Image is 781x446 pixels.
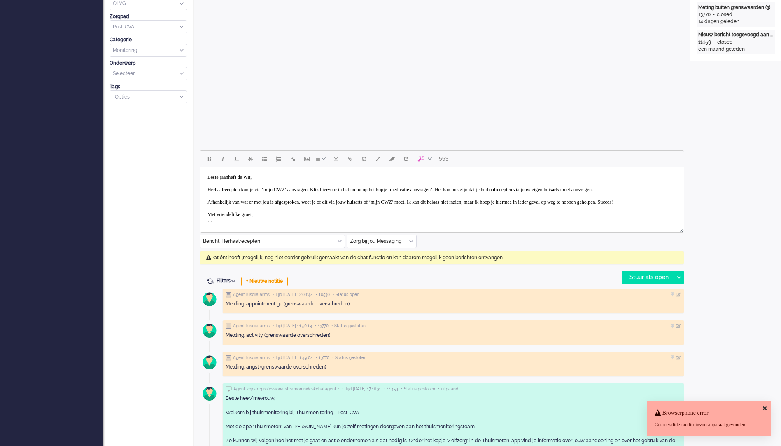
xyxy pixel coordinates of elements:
div: één maand geleden [698,46,773,53]
div: Patiënt heeft (mogelijk) nog niet eerder gebruik gemaakt van de chat functie en kan daarom mogeli... [200,251,684,265]
iframe: Rich Text Area [200,167,684,225]
span: • 13770 [315,323,329,329]
span: • Status gesloten [331,323,366,329]
span: • Tijd [DATE] 11:49:04 [273,355,313,361]
div: Stuur als open [622,271,674,284]
button: AI [413,152,435,166]
button: Fullscreen [371,152,385,166]
div: Melding: activity (grenswaarde overschreden) [226,332,681,339]
div: + Nieuwe notitie [241,277,288,286]
div: 13770 [698,11,711,18]
img: avatar [199,320,220,341]
div: Melding: appointment gp (grenswaarde overschreden) [226,300,681,308]
button: Italic [216,152,230,166]
button: Add attachment [343,152,357,166]
div: Meting buiten grenswaarden (3) [698,4,773,11]
button: Insert/edit image [300,152,314,166]
span: Agent lusciialarms [233,292,270,298]
button: Bullet list [258,152,272,166]
div: Nieuw bericht toegevoegd aan gesprek [698,31,773,38]
span: • Tijd [DATE] 12:08:44 [273,292,313,298]
div: Melding: angst (grenswaarde overschreden) [226,364,681,371]
div: Geen (valide) audio-invoerapparaat gevonden [655,421,763,428]
span: • 13770 [316,355,329,361]
div: 11459 [698,39,711,46]
span: • Tijd [DATE] 17:10:31 [342,386,381,392]
div: Categorie [110,36,187,43]
span: • uitgaand [438,386,458,392]
span: • Tijd [DATE] 11:50:19 [273,323,312,329]
span: Agent zbjcareprofessionalsteamomnideskchatagent • [233,386,339,392]
img: avatar [199,289,220,310]
span: Filters [217,278,238,284]
button: Table [314,152,329,166]
button: Emoticons [329,152,343,166]
span: • Status gesloten [332,355,366,361]
button: Underline [230,152,244,166]
span: • 11459 [384,386,398,392]
button: Numbered list [272,152,286,166]
h4: Browserphone error [655,410,763,416]
img: avatar [199,383,220,404]
div: Onderwerp [110,60,187,67]
div: Resize [677,225,684,232]
span: • 16530 [316,292,330,298]
span: Agent lusciialarms [233,323,270,329]
div: closed [717,39,733,46]
button: Reset content [399,152,413,166]
span: Agent lusciialarms [233,355,270,361]
div: closed [717,11,732,18]
button: 553 [435,152,452,166]
button: Strikethrough [244,152,258,166]
div: - [711,39,717,46]
div: Zorgpad [110,13,187,20]
img: ic_note_grey.svg [226,355,231,361]
div: Tags [110,83,187,90]
div: - [711,11,717,18]
img: ic_chat_grey.svg [226,386,232,392]
img: ic_note_grey.svg [226,292,231,298]
button: Delay message [357,152,371,166]
span: • Status open [333,292,359,298]
img: avatar [199,352,220,373]
body: Rich Text Area. Press ALT-0 for help. [3,3,480,86]
img: ic_note_grey.svg [226,323,231,329]
button: Bold [202,152,216,166]
button: Clear formatting [385,152,399,166]
div: 14 dagen geleden [698,18,773,25]
div: Select Tags [110,90,187,104]
span: 553 [439,155,448,162]
button: Insert/edit link [286,152,300,166]
span: • Status gesloten [401,386,435,392]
